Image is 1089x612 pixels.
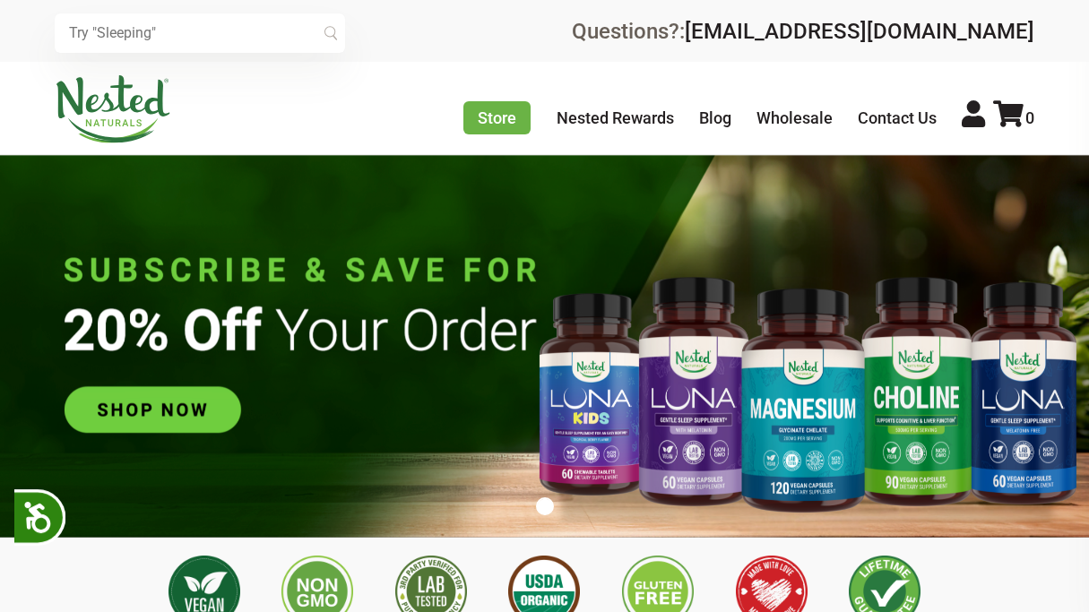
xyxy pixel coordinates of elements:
a: Contact Us [858,108,937,127]
a: 0 [993,108,1034,127]
a: Blog [699,108,731,127]
a: Wholesale [756,108,833,127]
a: Store [463,101,531,134]
div: Questions?: [572,21,1034,42]
button: 1 of 1 [536,497,554,515]
input: Try "Sleeping" [55,13,345,53]
a: Nested Rewards [557,108,674,127]
a: [EMAIL_ADDRESS][DOMAIN_NAME] [685,19,1034,44]
span: 0 [1025,108,1034,127]
img: Nested Naturals [55,75,171,143]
